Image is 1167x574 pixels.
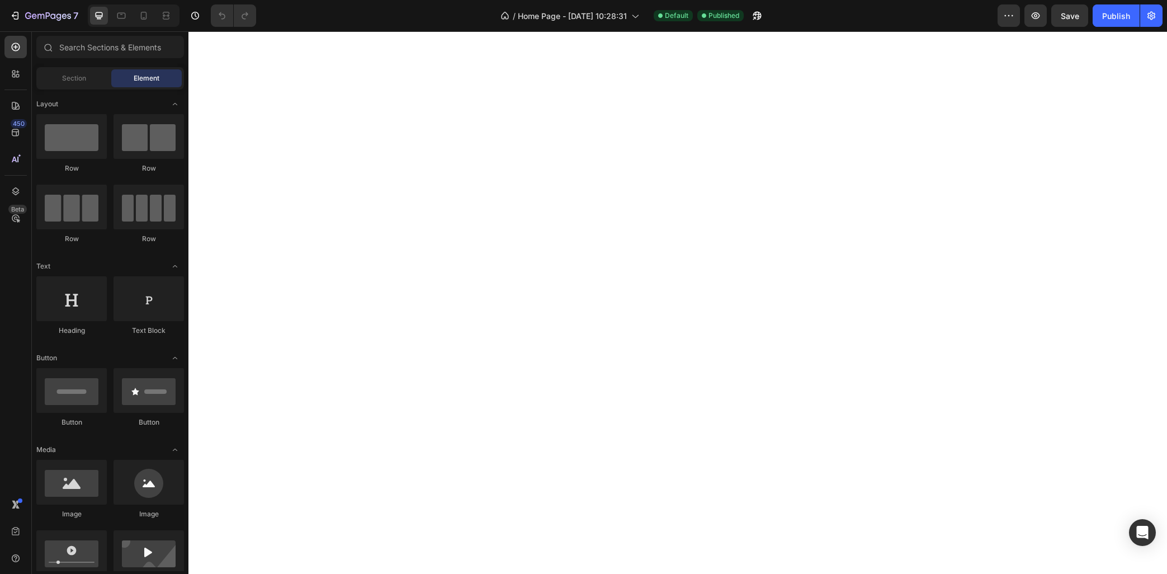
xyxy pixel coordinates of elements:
[36,445,56,455] span: Media
[36,353,57,363] span: Button
[114,417,184,427] div: Button
[114,326,184,336] div: Text Block
[1061,11,1079,21] span: Save
[114,509,184,519] div: Image
[36,163,107,173] div: Row
[114,163,184,173] div: Row
[1102,10,1130,22] div: Publish
[36,36,184,58] input: Search Sections & Elements
[36,509,107,519] div: Image
[114,234,184,244] div: Row
[166,441,184,459] span: Toggle open
[4,4,83,27] button: 7
[8,205,27,214] div: Beta
[1129,519,1156,546] div: Open Intercom Messenger
[36,99,58,109] span: Layout
[11,119,27,128] div: 450
[62,73,86,83] span: Section
[1093,4,1140,27] button: Publish
[166,349,184,367] span: Toggle open
[36,261,50,271] span: Text
[1051,4,1088,27] button: Save
[518,10,627,22] span: Home Page - [DATE] 10:28:31
[36,417,107,427] div: Button
[134,73,159,83] span: Element
[665,11,688,21] span: Default
[73,9,78,22] p: 7
[36,326,107,336] div: Heading
[36,234,107,244] div: Row
[708,11,739,21] span: Published
[513,10,516,22] span: /
[211,4,256,27] div: Undo/Redo
[166,95,184,113] span: Toggle open
[166,257,184,275] span: Toggle open
[188,31,1167,574] iframe: Design area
